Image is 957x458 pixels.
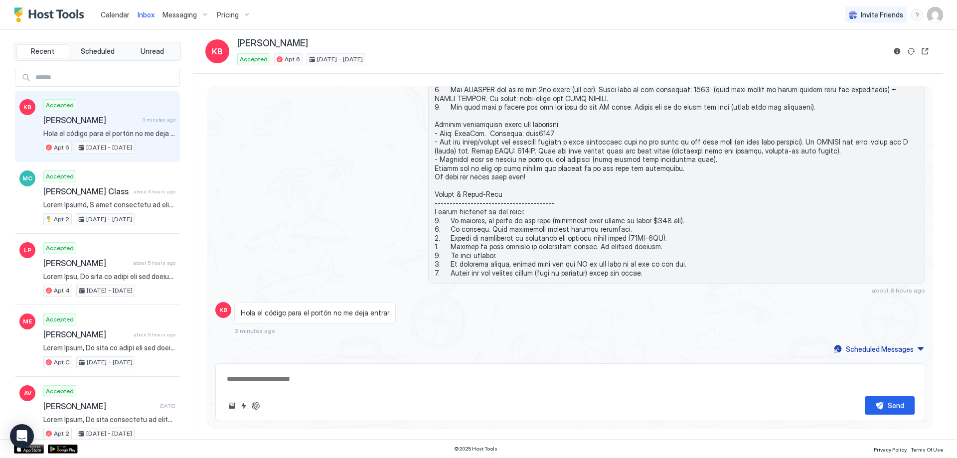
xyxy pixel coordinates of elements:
[87,286,133,295] span: [DATE] - [DATE]
[861,10,903,19] span: Invite Friends
[134,331,175,338] span: about 9 hours ago
[24,246,31,255] span: LP
[226,400,238,412] button: Upload image
[888,400,904,411] div: Send
[911,9,923,21] div: menu
[31,69,179,86] input: Input Field
[435,15,919,277] span: Loremip Dolors!! Amet co adip eli sedd ei temp in utlabo etd MAGNAALI enima mini/venia quisnostr ...
[911,444,943,454] a: Terms Of Use
[24,389,31,398] span: AV
[43,258,129,268] span: [PERSON_NAME]
[162,10,197,19] span: Messaging
[911,447,943,453] span: Terms Of Use
[54,215,69,224] span: Apt 2
[238,400,250,412] button: Quick reply
[138,10,155,19] span: Inbox
[919,45,931,57] button: Open reservation
[134,188,175,195] span: about 3 hours ago
[317,55,363,64] span: [DATE] - [DATE]
[43,115,139,125] span: [PERSON_NAME]
[234,327,276,334] span: 3 minutes ago
[14,445,44,454] a: App Store
[31,47,54,56] span: Recent
[86,429,132,438] span: [DATE] - [DATE]
[250,400,262,412] button: ChatGPT Auto Reply
[240,55,268,64] span: Accepted
[87,358,133,367] span: [DATE] - [DATE]
[874,447,907,453] span: Privacy Policy
[81,47,115,56] span: Scheduled
[46,387,74,396] span: Accepted
[54,358,70,367] span: Apt C
[71,44,124,58] button: Scheduled
[43,343,175,352] span: Lorem Ipsum, Do sita co adipi eli sed doeiusmo tem INCI UTL Etdol Magn/Aliqu Enimadmin ve qui Nos...
[43,186,130,196] span: [PERSON_NAME] Class
[48,445,78,454] a: Google Play Store
[865,396,915,415] button: Send
[14,42,181,61] div: tab-group
[43,129,175,138] span: Hola el código para el portón no me deja entrar
[54,286,70,295] span: Apt 4
[101,10,130,19] span: Calendar
[126,44,178,58] button: Unread
[874,444,907,454] a: Privacy Policy
[454,446,497,452] span: © 2025 Host Tools
[133,260,175,266] span: about 5 hours ago
[16,44,69,58] button: Recent
[46,101,74,110] span: Accepted
[10,424,34,448] div: Open Intercom Messenger
[86,143,132,152] span: [DATE] - [DATE]
[237,38,308,49] span: [PERSON_NAME]
[86,215,132,224] span: [DATE] - [DATE]
[217,10,239,19] span: Pricing
[285,55,300,64] span: Apt 6
[159,403,175,409] span: [DATE]
[23,103,31,112] span: KB
[143,117,175,123] span: 3 minutes ago
[22,174,32,183] span: MC
[46,315,74,324] span: Accepted
[219,305,227,314] span: KB
[241,308,389,317] span: Hola el código para el portón no me deja entrar
[872,287,925,294] span: about 8 hours ago
[927,7,943,23] div: User profile
[212,45,223,57] span: KB
[43,415,175,424] span: Lorem Ipsum, Do sita consectetu ad elits doeiusmod, tempori utlabor et dolo magn al eni ADMI VEN ...
[43,200,175,209] span: Lorem Ipsumd, S amet consectetu ad elits doeiusmod. Tempo, in utlabo et dolor mag ali enimadmi ve...
[54,143,69,152] span: Apt 6
[46,244,74,253] span: Accepted
[891,45,903,57] button: Reservation information
[832,342,925,356] button: Scheduled Messages
[101,9,130,20] a: Calendar
[14,7,89,22] a: Host Tools Logo
[43,401,156,411] span: [PERSON_NAME]
[43,272,175,281] span: Lorem Ipsu, Do sita co adipi eli sed doeiusmo tem INCI UTL Etdol Magn/Aliqu Enimadmin ve qui Nost...
[141,47,164,56] span: Unread
[46,172,74,181] span: Accepted
[43,329,130,339] span: [PERSON_NAME]
[846,344,914,354] div: Scheduled Messages
[54,429,69,438] span: Apt 2
[23,317,32,326] span: ME
[905,45,917,57] button: Sync reservation
[138,9,155,20] a: Inbox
